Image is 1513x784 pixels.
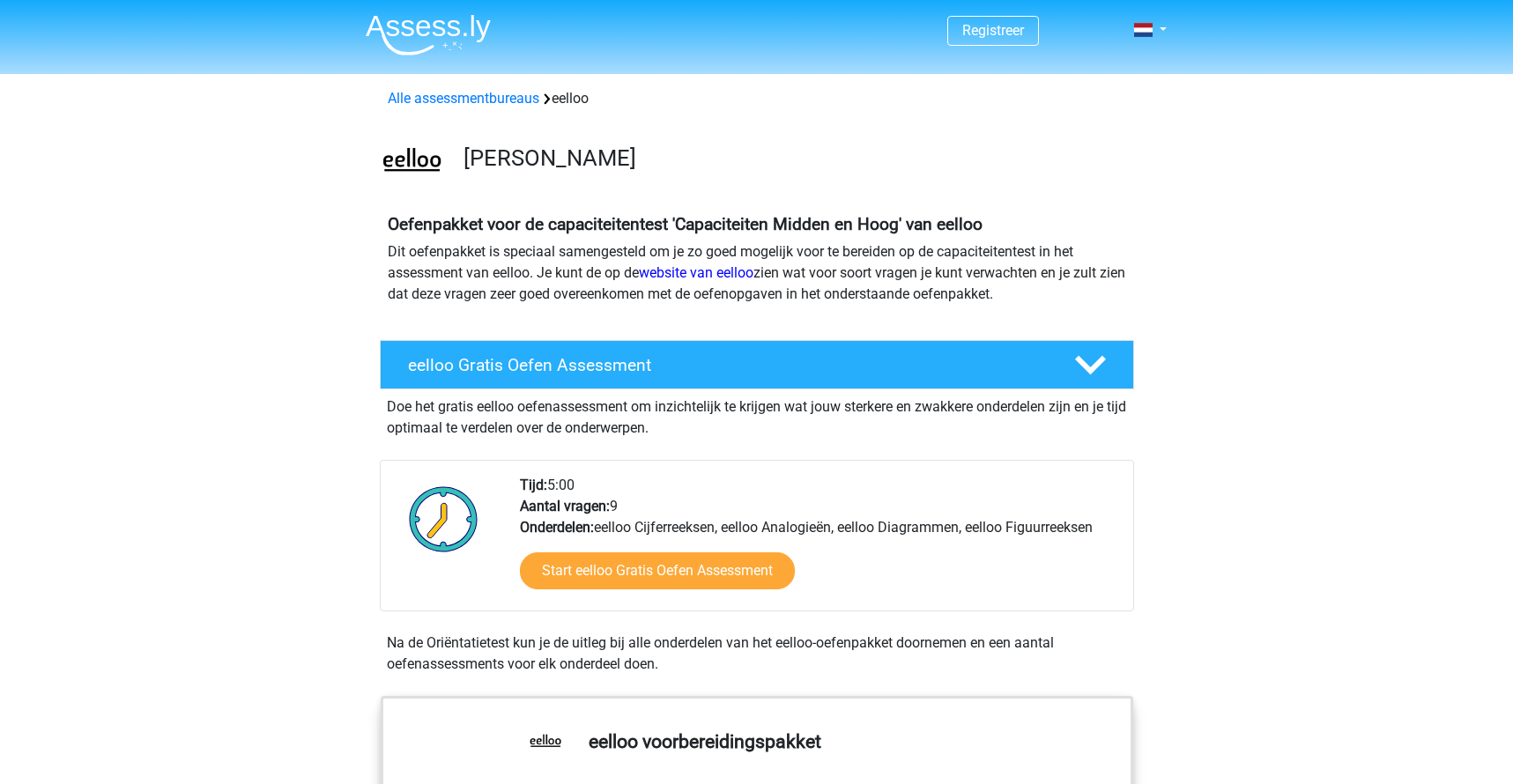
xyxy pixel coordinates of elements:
[381,88,1133,109] div: eelloo
[380,389,1134,439] div: Doe het gratis eelloo oefenassessment om inzichtelijk te krijgen wat jouw sterkere en zwakkere on...
[380,632,1134,675] div: Na de Oriëntatietest kun je de uitleg bij alle onderdelen van het eelloo-oefenpakket doornemen en...
[520,477,547,493] b: Tijd:
[639,264,753,281] a: website van eelloo
[366,14,491,55] img: Assessly
[388,90,539,107] a: Alle assessmentbureaus
[507,475,1132,610] div: 5:00 9 eelloo Cijferreeksen, eelloo Analogieën, eelloo Diagrammen, eelloo Figuurreeksen
[408,355,1046,375] h4: eelloo Gratis Oefen Assessment
[520,519,594,536] b: Onderdelen:
[520,498,610,514] b: Aantal vragen:
[373,340,1141,389] a: eelloo Gratis Oefen Assessment
[962,22,1024,39] a: Registreer
[388,214,983,234] b: Oefenpakket voor de capaciteitentest 'Capaciteiten Midden en Hoog' van eelloo
[381,130,443,193] img: eelloo.png
[388,241,1126,305] p: Dit oefenpakket is speciaal samengesteld om je zo goed mogelijk voor te bereiden op de capaciteit...
[520,552,795,589] a: Start eelloo Gratis Oefen Assessment
[464,144,1120,172] h3: [PERSON_NAME]
[399,475,488,563] img: Klok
